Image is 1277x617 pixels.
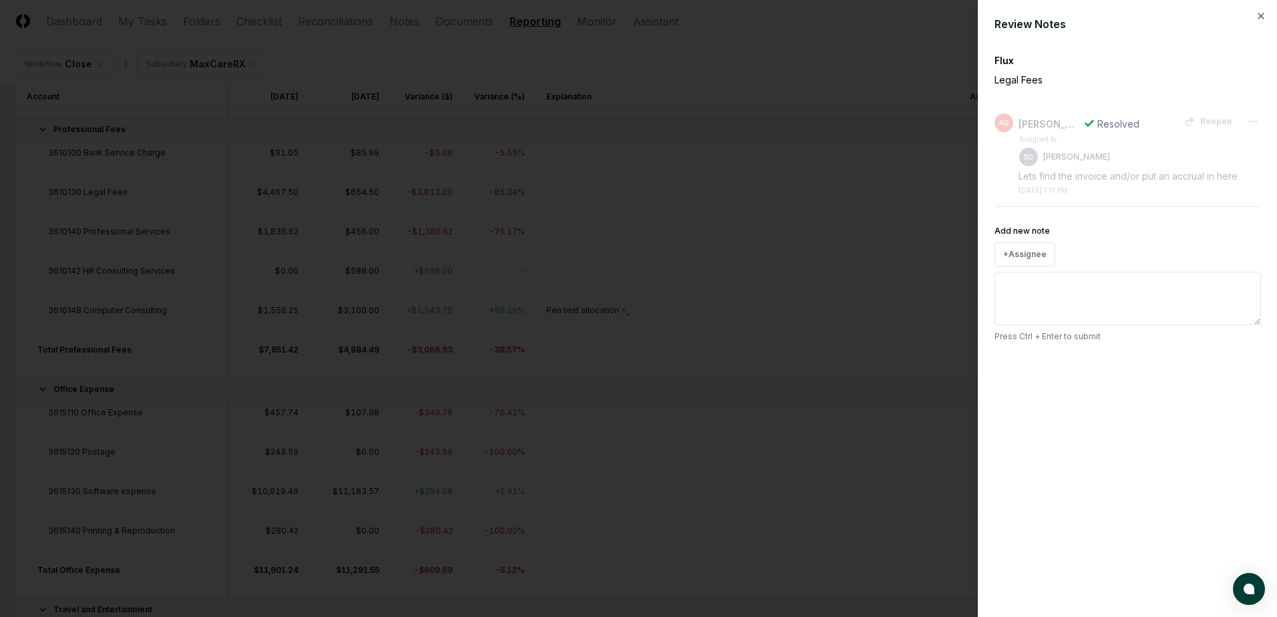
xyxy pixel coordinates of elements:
p: Press Ctrl + Enter to submit [994,331,1261,343]
div: Lets find the invoice and/or put an accrual in here [1019,169,1261,183]
span: RG [999,118,1009,128]
p: Legal Fees [994,73,1215,87]
div: [PERSON_NAME] [1019,117,1079,131]
div: [DATE] 1:17 PM [1019,186,1067,196]
span: SC [1024,152,1033,162]
button: +Assignee [994,242,1055,266]
div: Review Notes [994,16,1261,32]
div: Resolved [1097,117,1139,131]
td: Assigned to: [1019,134,1111,145]
div: Flux [994,53,1261,67]
p: [PERSON_NAME] [1043,151,1110,163]
button: Reopen [1176,110,1240,134]
label: Add new note [994,226,1050,236]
